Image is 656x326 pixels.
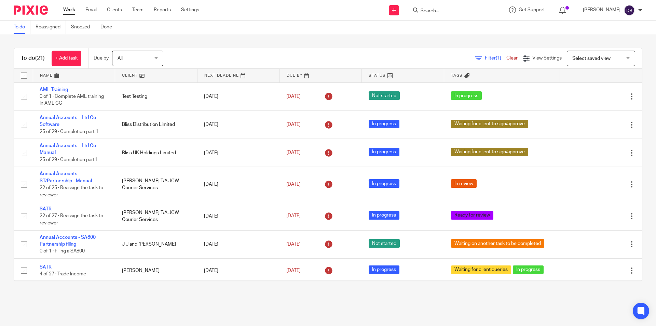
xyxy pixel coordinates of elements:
a: Annual Accounts – Ltd Co - Software [40,115,99,127]
span: [DATE] [286,122,301,127]
span: In progress [369,179,399,188]
a: Settings [181,6,199,13]
a: Annual Accounts – ST/Partnership - Manual [40,171,92,183]
a: Annual Accounts – Ltd Co - Manual [40,143,99,155]
span: In progress [369,211,399,220]
span: Not started [369,91,400,100]
td: J J and [PERSON_NAME] [115,230,197,258]
span: In review [451,179,477,188]
span: [DATE] [286,214,301,219]
span: 22 of 27 · Reassign the task to reviewer [40,214,103,226]
td: [DATE] [197,167,279,202]
span: Tags [451,74,463,77]
span: 25 of 29 · Completion part 1 [40,129,98,134]
span: All [118,56,123,61]
span: In progress [369,265,399,274]
td: [DATE] [197,110,279,139]
td: [PERSON_NAME] T/A JCW Courier Services [115,167,197,202]
span: (21) [35,55,45,61]
a: Done [100,21,117,34]
span: [DATE] [286,182,301,187]
a: Annual Accounts - SA800 Partnership filing [40,235,96,247]
span: [DATE] [286,94,301,99]
span: Select saved view [572,56,611,61]
span: View Settings [532,56,562,61]
a: Work [63,6,75,13]
img: Pixie [14,5,48,15]
span: Waiting for client queries [451,265,511,274]
a: Reassigned [36,21,66,34]
p: Due by [94,55,109,62]
td: Test Testing [115,82,197,110]
span: 4 of 27 · Trade Income [40,272,86,276]
a: SATR [40,265,52,270]
span: In progress [513,265,544,274]
span: [DATE] [286,268,301,273]
span: [DATE] [286,151,301,155]
a: Email [85,6,97,13]
span: Get Support [519,8,545,12]
span: Not started [369,239,400,248]
span: [DATE] [286,242,301,247]
a: SATR [40,207,52,211]
td: [DATE] [197,230,279,258]
h1: To do [21,55,45,62]
td: [DATE] [197,139,279,167]
td: [DATE] [197,82,279,110]
a: AML Training [40,87,68,92]
span: Waiting for client to sign/approve [451,148,528,156]
a: Reports [154,6,171,13]
span: 22 of 25 · Reassign the task to reviewer [40,185,103,197]
a: Clients [107,6,122,13]
img: svg%3E [624,5,635,16]
span: Filter [485,56,506,61]
td: Bliss Distribution Limited [115,110,197,139]
a: Clear [506,56,518,61]
a: To do [14,21,30,34]
td: [PERSON_NAME] T/A JCW Courier Services [115,202,197,230]
span: In progress [369,148,399,156]
span: In progress [451,91,482,100]
td: [DATE] [197,258,279,283]
span: Waiting for client to sign/approve [451,120,528,128]
span: (1) [496,56,501,61]
td: Bliss UK Holdings Limited [115,139,197,167]
p: [PERSON_NAME] [583,6,620,13]
a: Snoozed [71,21,95,34]
span: Waiting on another task to be completed [451,239,544,248]
input: Search [420,8,481,14]
a: Team [132,6,143,13]
span: In progress [369,120,399,128]
span: 0 of 1 · Complete AML training in AML CC [40,94,104,106]
a: + Add task [52,51,81,66]
span: 0 of 1 · Filing a SA800 [40,249,85,254]
span: 25 of 29 · Completion part1 [40,157,97,162]
td: [PERSON_NAME] [115,258,197,283]
td: [DATE] [197,202,279,230]
span: Ready for review [451,211,493,220]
